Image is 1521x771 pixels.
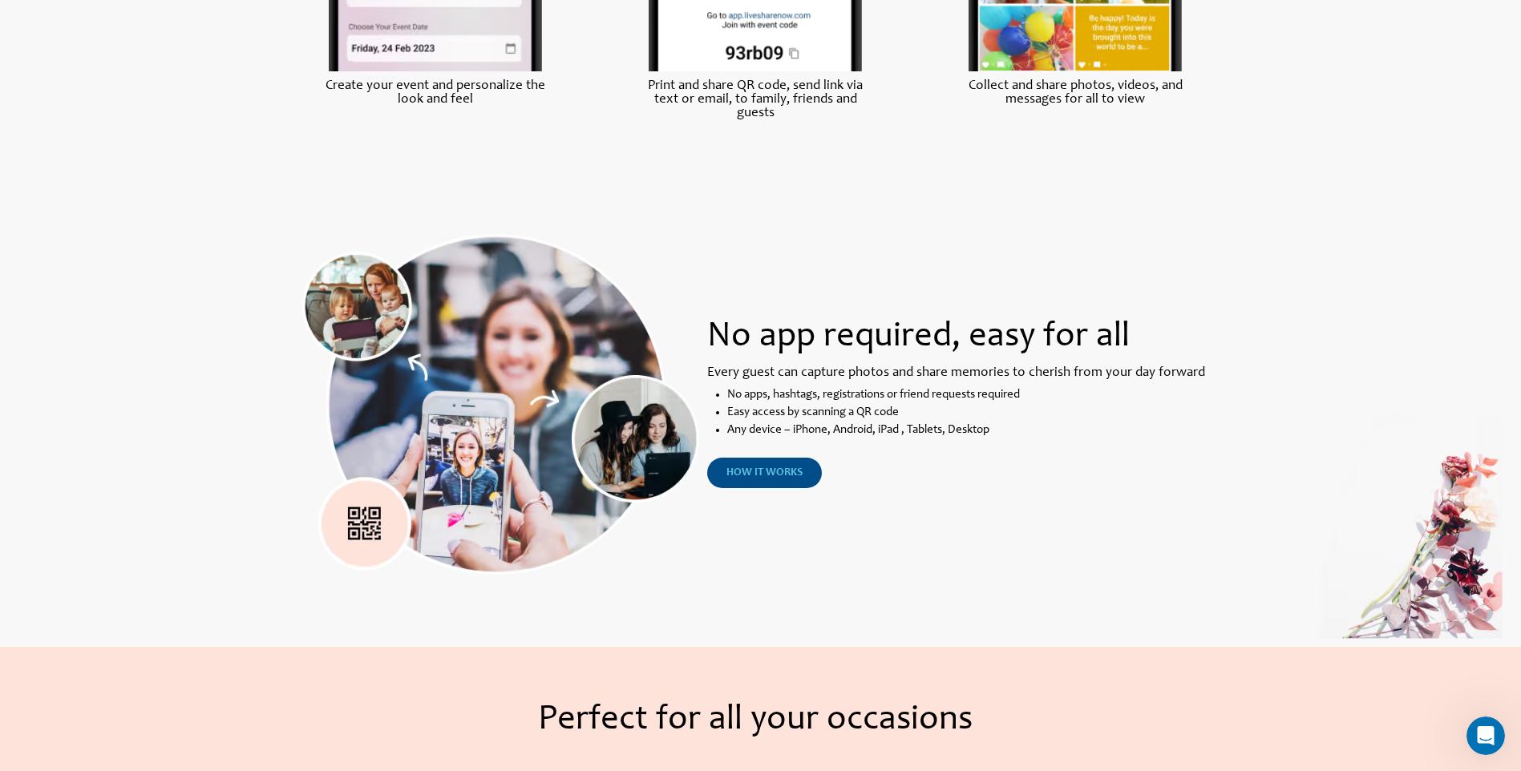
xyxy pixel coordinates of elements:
[707,320,1130,355] span: No app required, easy for all
[302,234,699,575] img: easy_for_all | Live Photo Slideshow for Events | Create Free Events Album for Any Occasion
[1291,385,1503,639] img: easy_for_all_bg | Live Photo Slideshow for Events | Create Free Events Album for Any Occasion
[726,467,803,478] span: how it works
[727,386,1208,404] li: No apps, hashtags, registrations or friend requests required
[237,699,1275,743] h2: Perfect for all your occasions
[707,458,822,488] a: how it works
[318,79,552,107] label: Create your event and personalize the look and feel
[1466,717,1505,755] iframe: Intercom live chat
[727,422,1208,439] li: Any device – iPhone, Android, iPad , Tablets
[958,79,1192,107] label: Collect and share photos, videos, and messages for all to view
[707,366,1208,380] label: Every guest can capture photos and share memories to cherish from your day forward
[638,79,872,120] label: Print and share QR code, send link via text or email, to family, friends and guests
[727,404,1208,422] li: Easy access by scanning a QR code
[942,424,989,436] span: , Desktop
